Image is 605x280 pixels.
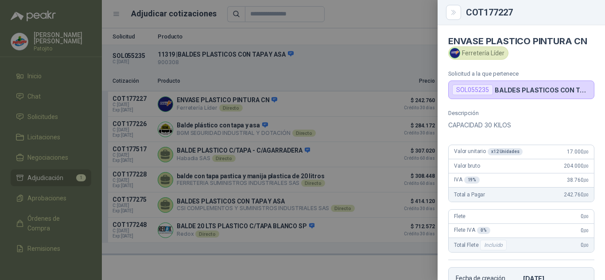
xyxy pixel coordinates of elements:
p: Solicitud a la que pertenece [448,70,594,77]
span: 0 [581,242,589,248]
span: Flete IVA [454,227,490,234]
div: SOL055235 [452,84,493,95]
div: Incluido [480,240,507,250]
span: 242.760 [564,192,589,198]
span: ,00 [583,243,589,248]
img: Company Logo [450,48,460,58]
span: 17.000 [567,149,589,155]
span: 0 [581,227,589,234]
p: BALDES PLASTICOS CON TAPA Y ASA [495,86,590,94]
span: Flete [454,213,465,219]
span: IVA [454,176,480,184]
span: ,00 [583,214,589,219]
div: 19 % [464,176,480,184]
span: Valor unitario [454,148,523,155]
button: Close [448,7,459,18]
div: x 12 Unidades [488,148,523,155]
span: ,00 [583,150,589,154]
div: COT177227 [466,8,594,17]
span: 38.760 [567,177,589,183]
span: ,00 [583,164,589,169]
span: ,00 [583,192,589,197]
span: 204.000 [564,163,589,169]
p: Descripción [448,110,594,116]
div: 0 % [477,227,490,234]
span: Total a Pagar [454,192,485,198]
span: Valor bruto [454,163,480,169]
div: Ferretería Líder [448,46,508,60]
h4: ENVASE PLASTICO PINTURA CN [448,36,594,46]
span: ,00 [583,178,589,183]
p: CAPACIDAD 30 KILOS [448,120,594,130]
span: 0 [581,213,589,219]
span: Total Flete [454,240,508,250]
span: ,00 [583,228,589,233]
